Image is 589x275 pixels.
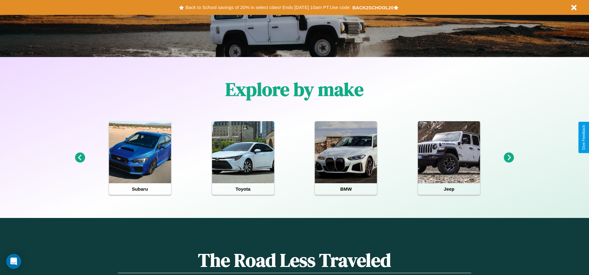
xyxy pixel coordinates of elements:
div: Give Feedback [582,125,586,150]
h4: Jeep [418,183,480,195]
h1: The Road Less Traveled [118,247,471,273]
div: Open Intercom Messenger [6,254,21,269]
button: Back to School savings of 20% in select cities! Ends [DATE] 10am PT.Use code: [184,3,352,12]
h4: BMW [315,183,377,195]
h1: Explore by make [225,77,364,102]
h4: Toyota [212,183,274,195]
h4: Subaru [109,183,171,195]
b: BACK2SCHOOL20 [352,5,394,10]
